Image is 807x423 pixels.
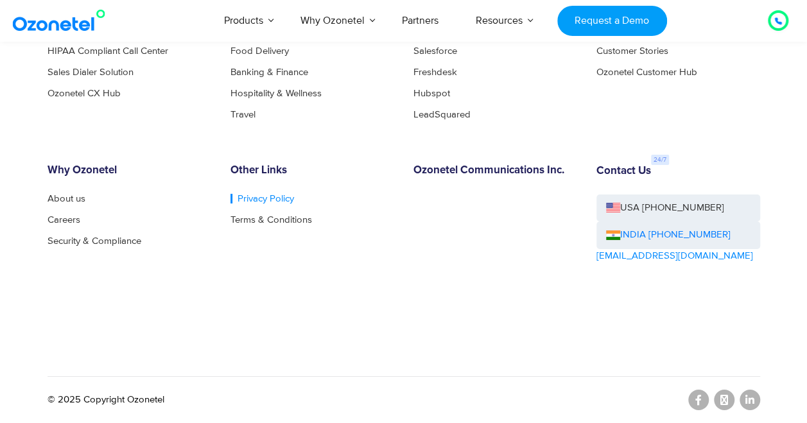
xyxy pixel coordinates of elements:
[48,393,164,408] p: © 2025 Copyright Ozonetel
[596,165,651,178] h6: Contact Us
[230,194,294,203] a: Privacy Policy
[230,215,312,225] a: Terms & Conditions
[48,46,168,56] a: HIPAA Compliant Call Center
[48,67,134,77] a: Sales Dialer Solution
[230,164,394,177] h6: Other Links
[413,67,457,77] a: Freshdesk
[557,6,667,36] a: Request a Demo
[230,46,289,56] a: Food Delivery
[606,230,620,240] img: ind-flag.png
[48,164,211,177] h6: Why Ozonetel
[596,67,697,77] a: Ozonetel Customer Hub
[413,110,471,119] a: LeadSquared
[48,89,121,98] a: Ozonetel CX Hub
[596,249,753,264] a: [EMAIL_ADDRESS][DOMAIN_NAME]
[413,46,457,56] a: Salesforce
[413,89,450,98] a: Hubspot
[230,89,322,98] a: Hospitality & Wellness
[48,236,141,246] a: Security & Compliance
[230,67,308,77] a: Banking & Finance
[596,46,668,56] a: Customer Stories
[413,164,577,177] h6: Ozonetel Communications Inc.
[606,228,731,243] a: INDIA [PHONE_NUMBER]
[606,203,620,212] img: us-flag.png
[48,215,80,225] a: Careers
[230,110,256,119] a: Travel
[48,194,85,203] a: About us
[596,194,760,222] a: USA [PHONE_NUMBER]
